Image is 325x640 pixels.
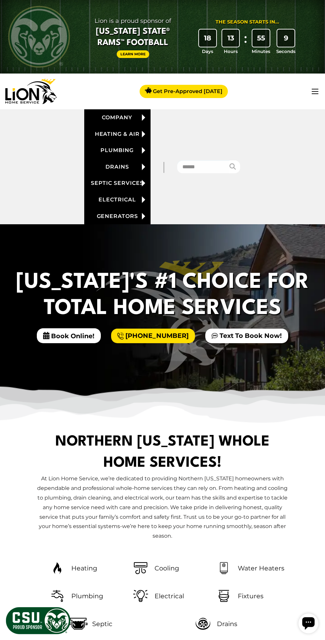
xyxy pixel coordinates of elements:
[151,158,177,176] div: |
[55,431,270,474] h1: Northern [US_STATE] Whole Home Services!
[88,16,178,26] span: Lion is a proud sponsor of
[131,590,210,602] a: Electrical
[5,79,57,104] img: Lion Home Service
[131,562,210,574] a: Cooling
[84,191,150,208] a: Electrical
[216,19,279,26] div: The Season Starts in...
[202,48,213,55] span: Days
[277,29,294,47] div: 9
[71,591,103,601] span: Plumbing
[15,270,310,322] h2: [US_STATE]'s #1 Choice For Total Home Services
[47,590,127,602] a: Plumbing
[238,563,284,573] span: Water Heaters
[37,328,101,343] span: Book Online!
[276,48,295,55] span: Seconds
[47,562,127,574] a: Heating
[155,591,184,601] span: Electrical
[111,329,195,343] a: [PHONE_NUMBER]
[92,619,112,629] span: Septic
[193,618,273,630] a: Drains
[205,329,288,343] a: Text To Book Now!
[68,618,148,630] a: Septic
[252,29,270,47] div: 55
[155,563,179,573] span: Cooling
[3,3,23,23] div: Open chat widget
[84,208,150,225] a: Generators
[84,109,150,126] a: Company
[117,50,149,58] a: Learn More
[8,6,70,68] img: CSU Rams logo
[214,562,293,574] a: Water Heaters
[84,142,150,159] a: Plumbing
[238,591,263,601] span: Fixtures
[140,85,228,98] a: Get Pre-Approved [DATE]
[199,29,216,47] div: 18
[217,619,237,629] span: Drains
[84,159,150,175] a: Drains
[88,26,178,49] span: [US_STATE] State® Rams™ Football
[214,590,293,602] a: Fixtures
[224,48,238,55] span: Hours
[36,474,290,541] p: At Lion Home Service, we’re dedicated to providing Northern [US_STATE] homeowners with dependable...
[222,29,239,47] div: 13
[71,563,97,573] span: Heating
[84,126,150,142] a: Heating & Air
[84,175,150,191] a: Septic Services
[242,29,249,55] div: :
[252,48,270,55] span: Minutes
[5,606,71,635] img: CSU Sponsor Badge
